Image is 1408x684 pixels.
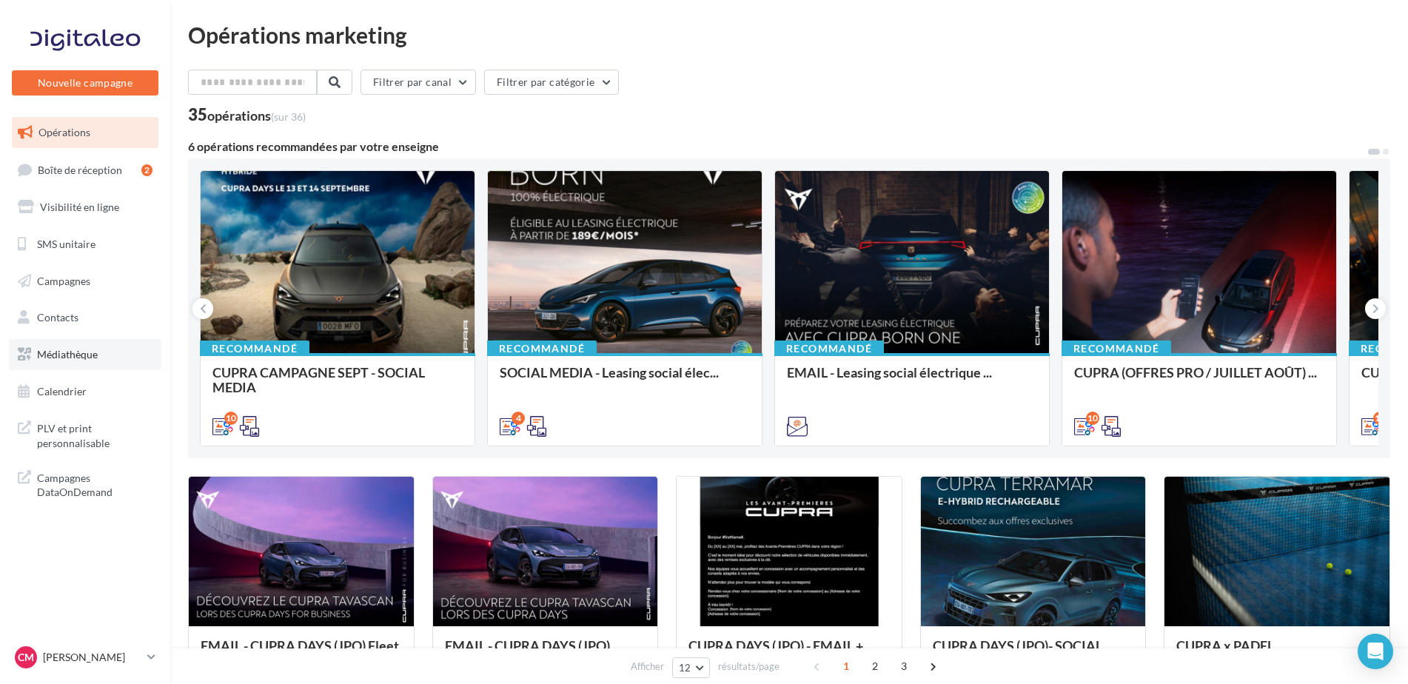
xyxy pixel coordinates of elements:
a: Opérations [9,117,161,148]
a: Campagnes [9,266,161,297]
button: Filtrer par catégorie [484,70,619,95]
span: 2 [863,654,887,678]
button: Filtrer par canal [361,70,476,95]
div: Opérations marketing [188,24,1390,46]
button: Nouvelle campagne [12,70,158,95]
div: opérations [207,109,306,122]
a: PLV et print personnalisable [9,412,161,456]
span: Visibilité en ligne [40,201,119,213]
span: SOCIAL MEDIA - Leasing social élec... [500,364,719,380]
span: EMAIL - Leasing social électrique ... [787,364,992,380]
span: Médiathèque [37,348,98,361]
div: 10 [1086,412,1099,425]
span: CUPRA DAYS (JPO)- SOCIAL MEDIA [933,637,1102,668]
div: Recommandé [487,341,597,357]
span: Campagnes [37,274,90,286]
a: Contacts [9,302,161,333]
a: CM [PERSON_NAME] [12,643,158,671]
div: 4 [512,412,525,425]
span: résultats/page [718,660,780,674]
div: 2 [141,164,152,176]
div: 11 [1373,412,1387,425]
span: 1 [834,654,858,678]
span: Calendrier [37,385,87,398]
span: CM [18,650,34,665]
a: Boîte de réception2 [9,154,161,186]
span: (sur 36) [271,110,306,123]
div: Recommandé [1062,341,1171,357]
div: 35 [188,107,306,123]
div: Recommandé [200,341,309,357]
span: Contacts [37,311,78,323]
span: Campagnes DataOnDemand [37,468,152,500]
a: Calendrier [9,376,161,407]
div: 10 [224,412,238,425]
span: PLV et print personnalisable [37,418,152,450]
a: SMS unitaire [9,229,161,260]
span: 12 [679,662,691,674]
span: Opérations [38,126,90,138]
span: 3 [892,654,916,678]
span: CUPRA (OFFRES PRO / JUILLET AOÛT) ... [1074,364,1317,380]
span: SMS unitaire [37,238,95,250]
span: Boîte de réception [38,163,122,175]
button: 12 [672,657,710,678]
a: Campagnes DataOnDemand [9,462,161,506]
a: Médiathèque [9,339,161,370]
span: CUPRA CAMPAGNE SEPT - SOCIAL MEDIA [212,364,425,395]
p: [PERSON_NAME] [43,650,141,665]
div: Open Intercom Messenger [1358,634,1393,669]
a: Visibilité en ligne [9,192,161,223]
div: Recommandé [774,341,884,357]
span: Afficher [631,660,664,674]
div: 6 opérations recommandées par votre enseigne [188,141,1367,152]
span: CUPRA x PADEL [1176,637,1274,654]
